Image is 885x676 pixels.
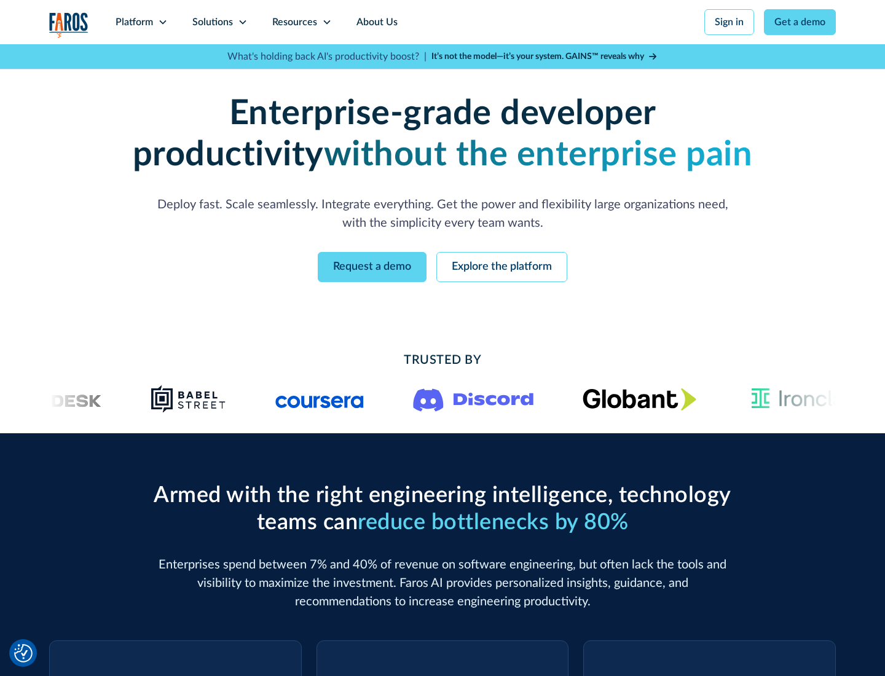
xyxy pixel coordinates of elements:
a: home [49,12,88,37]
div: Solutions [192,15,233,29]
a: Request a demo [318,252,427,282]
img: Logo of the analytics and reporting company Faros. [49,12,88,37]
h2: Armed with the right engineering intelligence, technology teams can [147,482,737,535]
img: Logo of the communication platform Discord. [413,386,533,412]
p: Deploy fast. Scale seamlessly. Integrate everything. Get the power and flexibility large organiza... [147,195,737,232]
img: Babel Street logo png [151,384,226,414]
button: Cookie Settings [14,644,33,662]
p: What's holding back AI's productivity boost? | [227,49,427,64]
strong: Enterprise-grade developer productivity [133,96,656,172]
strong: It’s not the model—it’s your system. GAINS™ reveals why [431,52,644,61]
p: Enterprises spend between 7% and 40% of revenue on software engineering, but often lack the tools... [147,556,737,611]
div: Resources [272,15,317,29]
img: Globant's logo [583,388,696,411]
img: Logo of the online learning platform Coursera. [275,389,364,409]
a: Sign in [704,9,754,35]
div: Platform [116,15,153,29]
strong: without the enterprise pain [324,138,753,172]
span: reduce bottlenecks by 80% [358,511,629,533]
img: Revisit consent button [14,644,33,662]
a: Explore the platform [436,252,567,282]
a: Get a demo [764,9,836,35]
h2: Trusted By [147,351,737,369]
a: It’s not the model—it’s your system. GAINS™ reveals why [431,50,658,63]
